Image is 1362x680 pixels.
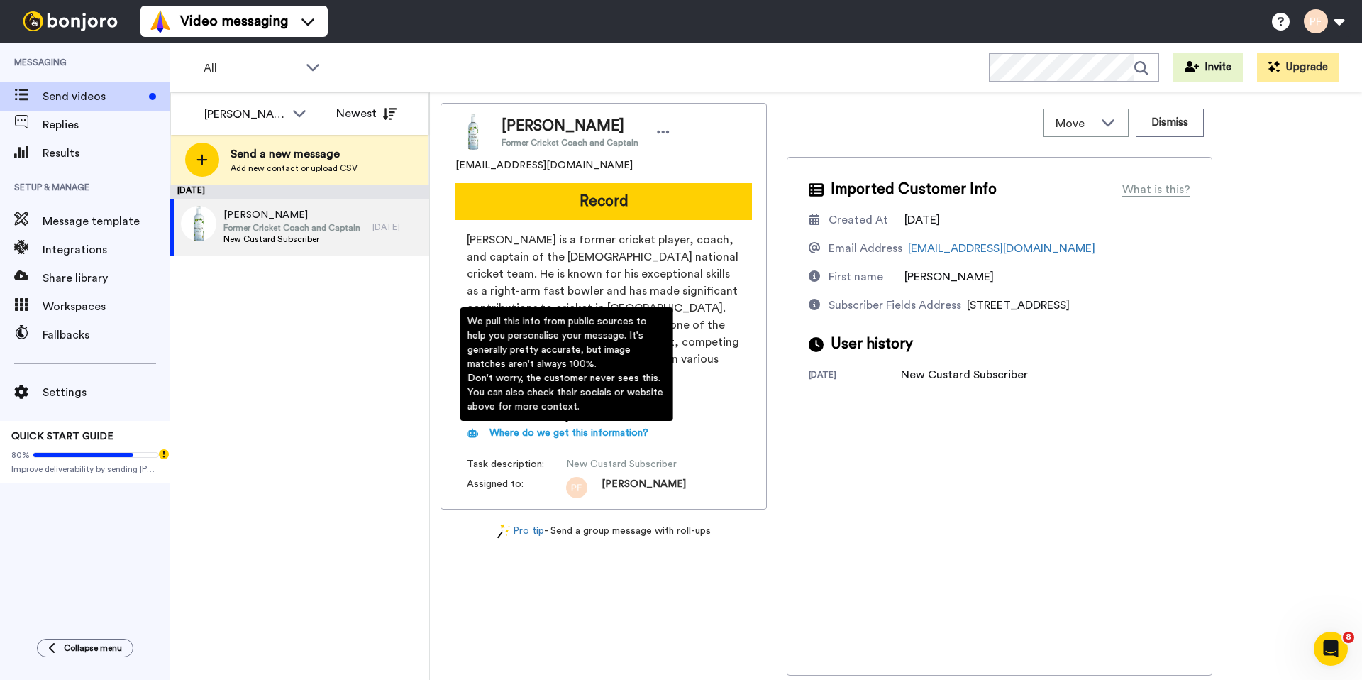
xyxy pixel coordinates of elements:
[829,268,883,285] div: First name
[43,298,170,315] span: Workspaces
[1173,53,1243,82] button: Invite
[43,145,170,162] span: Results
[326,99,407,128] button: Newest
[231,146,358,163] span: Send a new message
[502,137,638,148] span: Former Cricket Coach and Captain
[489,428,648,438] span: Where do we get this information?
[1343,632,1354,643] span: 8
[566,457,701,471] span: New Custard Subscriber
[831,179,997,200] span: Imported Customer Info
[43,270,170,287] span: Share library
[455,158,633,172] span: [EMAIL_ADDRESS][DOMAIN_NAME]
[497,524,510,539] img: magic-wand.svg
[372,221,422,233] div: [DATE]
[43,116,170,133] span: Replies
[602,477,686,498] span: [PERSON_NAME]
[11,464,159,475] span: Improve deliverability by sending [PERSON_NAME]’s from your own email
[11,432,113,442] span: QUICK START GUIDE
[64,642,122,654] span: Collapse menu
[467,457,566,471] span: Task description :
[455,183,752,220] button: Record
[566,477,587,498] img: pf.png
[37,639,133,657] button: Collapse menu
[1056,115,1094,132] span: Move
[809,369,901,383] div: [DATE]
[11,449,30,461] span: 80%
[467,477,566,498] span: Assigned to:
[204,60,299,77] span: All
[43,213,170,230] span: Message template
[43,327,170,344] span: Fallbacks
[1136,109,1204,137] button: Dismiss
[829,297,961,314] div: Subscriber Fields Address
[829,240,902,257] div: Email Address
[223,222,360,234] span: Former Cricket Coach and Captain
[497,524,544,539] a: Pro tip
[901,366,1028,383] div: New Custard Subscriber
[204,106,285,123] div: [PERSON_NAME]
[43,241,170,258] span: Integrations
[967,300,1070,311] span: [STREET_ADDRESS]
[441,524,767,539] div: - Send a group message with roll-ups
[231,163,358,174] span: Add new contact or upload CSV
[1257,53,1339,82] button: Upgrade
[149,10,172,33] img: vm-color.svg
[170,185,429,199] div: [DATE]
[223,208,360,222] span: [PERSON_NAME]
[831,334,913,355] span: User history
[181,206,216,241] img: 7f63dc79-f970-4289-a62a-823fe19650ef.jpg
[455,114,491,150] img: Image of Waqar
[467,314,666,414] div: We pull this info from public sources to help you personalise your message. It's generally pretty...
[467,231,741,385] span: [PERSON_NAME] is a former cricket player, coach, and captain of the [DEMOGRAPHIC_DATA] national c...
[904,214,940,226] span: [DATE]
[157,448,170,461] div: Tooltip anchor
[223,234,360,245] span: New Custard Subscriber
[829,212,888,229] div: Created At
[1122,181,1190,198] div: What is this?
[502,116,638,137] span: [PERSON_NAME]
[904,271,994,283] span: [PERSON_NAME]
[17,11,123,31] img: bj-logo-header-white.svg
[1314,632,1348,666] iframe: Intercom live chat
[908,243,1095,254] a: [EMAIL_ADDRESS][DOMAIN_NAME]
[43,88,143,105] span: Send videos
[180,11,288,31] span: Video messaging
[43,384,170,401] span: Settings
